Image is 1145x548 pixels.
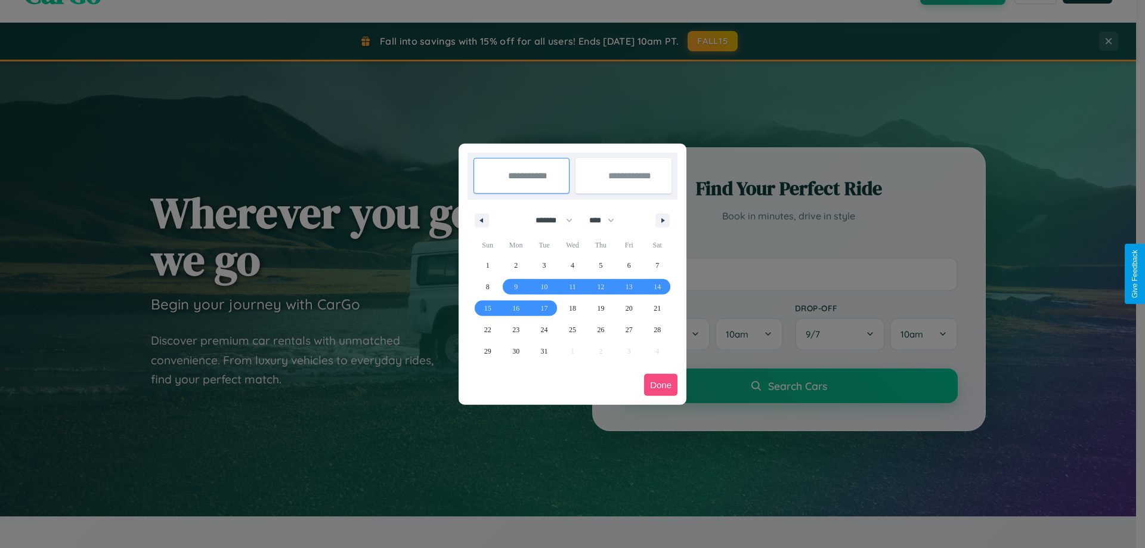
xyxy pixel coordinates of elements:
span: 19 [597,298,604,319]
span: 30 [512,340,519,362]
span: 3 [543,255,546,276]
button: 17 [530,298,558,319]
span: 20 [626,298,633,319]
button: 18 [558,298,586,319]
button: 12 [587,276,615,298]
button: 31 [530,340,558,362]
span: 26 [597,319,604,340]
span: 2 [514,255,518,276]
button: 22 [474,319,502,340]
button: 25 [558,319,586,340]
span: Wed [558,236,586,255]
button: 23 [502,319,530,340]
button: 13 [615,276,643,298]
span: 14 [654,276,661,298]
button: 11 [558,276,586,298]
span: 23 [512,319,519,340]
span: 27 [626,319,633,340]
span: 8 [486,276,490,298]
button: Done [644,374,677,396]
button: 28 [643,319,671,340]
span: 11 [569,276,576,298]
span: 6 [627,255,631,276]
button: 6 [615,255,643,276]
button: 14 [643,276,671,298]
span: 9 [514,276,518,298]
button: 27 [615,319,643,340]
button: 9 [502,276,530,298]
span: 16 [512,298,519,319]
button: 5 [587,255,615,276]
span: 4 [571,255,574,276]
button: 16 [502,298,530,319]
button: 29 [474,340,502,362]
span: 31 [541,340,548,362]
button: 24 [530,319,558,340]
span: Mon [502,236,530,255]
button: 2 [502,255,530,276]
button: 26 [587,319,615,340]
span: 12 [597,276,604,298]
span: 5 [599,255,602,276]
button: 15 [474,298,502,319]
span: Sun [474,236,502,255]
button: 10 [530,276,558,298]
span: 17 [541,298,548,319]
span: 29 [484,340,491,362]
span: 21 [654,298,661,319]
span: 18 [569,298,576,319]
span: Fri [615,236,643,255]
button: 4 [558,255,586,276]
button: 7 [643,255,671,276]
span: 10 [541,276,548,298]
span: 28 [654,319,661,340]
span: 22 [484,319,491,340]
span: 13 [626,276,633,298]
span: Tue [530,236,558,255]
span: 25 [569,319,576,340]
span: 1 [486,255,490,276]
span: 24 [541,319,548,340]
span: 7 [655,255,659,276]
button: 30 [502,340,530,362]
button: 20 [615,298,643,319]
span: Sat [643,236,671,255]
button: 8 [474,276,502,298]
button: 21 [643,298,671,319]
button: 1 [474,255,502,276]
button: 3 [530,255,558,276]
span: Thu [587,236,615,255]
button: 19 [587,298,615,319]
span: 15 [484,298,491,319]
div: Give Feedback [1131,250,1139,298]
